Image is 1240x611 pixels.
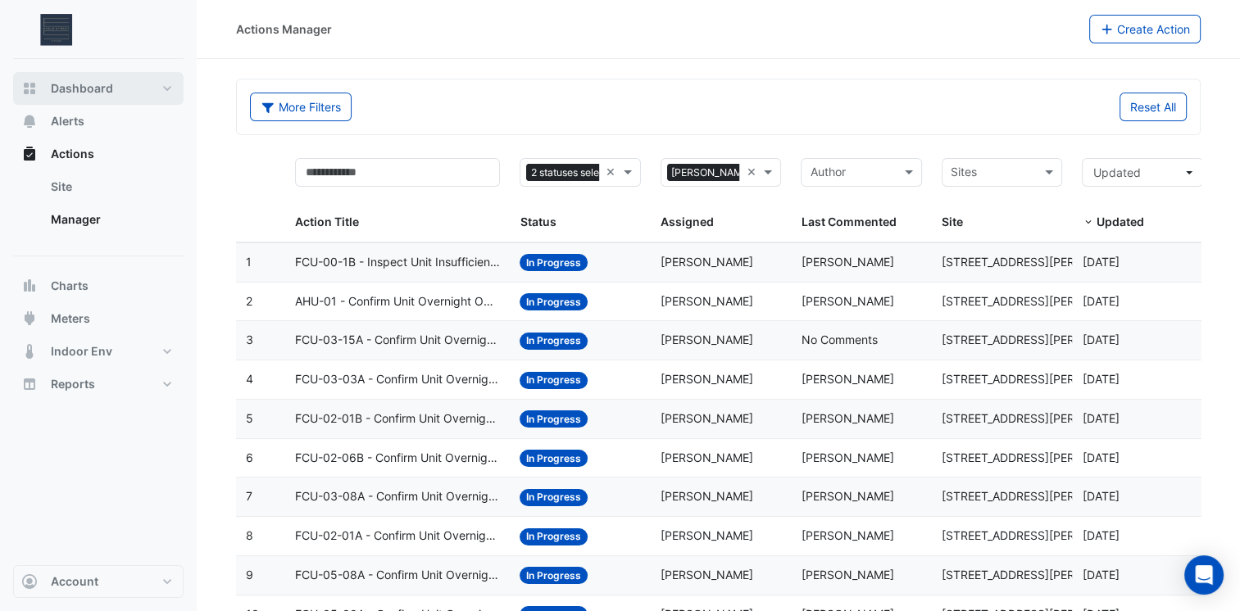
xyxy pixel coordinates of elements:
span: Last Commented [801,215,896,229]
span: In Progress [520,293,588,310]
button: Charts [13,269,184,302]
span: [PERSON_NAME] [661,255,753,269]
span: In Progress [520,450,588,467]
span: FCU-03-03A - Confirm Unit Overnight Operation (Energy Waste) [295,370,500,389]
span: [PERSON_NAME] [667,164,756,182]
span: Updated [1092,165,1140,179]
span: Indoor Env [51,343,112,360]
span: FCU-02-06B - Confirm Unit Overnight Operation (Energy Waste) [295,449,500,468]
span: Account [51,573,98,590]
app-icon: Indoor Env [21,343,38,360]
app-icon: Charts [21,278,38,294]
span: FCU-05-08A - Confirm Unit Overnight Operation (Energy Waste) [295,566,500,585]
span: 2025-01-10T13:44:39.454 [1082,489,1119,503]
span: [STREET_ADDRESS][PERSON_NAME] [942,489,1142,503]
span: [PERSON_NAME] [801,372,893,386]
span: [STREET_ADDRESS][PERSON_NAME] [942,255,1142,269]
span: Dashboard [51,80,113,97]
span: [PERSON_NAME] [661,489,753,503]
span: [PERSON_NAME] [801,411,893,425]
span: 2025-01-14T07:48:12.549 [1082,255,1119,269]
span: FCU-00-1B - Inspect Unit Insufficient Heating [295,253,500,272]
span: 2025-01-10T13:47:29.413 [1082,333,1119,346]
span: Action Title [295,215,359,229]
span: In Progress [520,410,588,428]
app-icon: Actions [21,146,38,162]
span: [PERSON_NAME] [661,528,753,542]
span: [STREET_ADDRESS][PERSON_NAME] [942,528,1142,542]
span: 2 statuses selected [526,164,624,182]
span: 5 [246,411,253,425]
span: 2 [246,294,252,308]
span: [STREET_ADDRESS][PERSON_NAME] [942,411,1142,425]
button: Create Action [1089,15,1201,43]
a: Site [38,170,184,203]
button: Reset All [1120,93,1187,121]
button: Meters [13,302,184,335]
div: Open Intercom Messenger [1184,555,1224,595]
button: Reports [13,368,184,401]
app-icon: Reports [21,376,38,392]
span: [STREET_ADDRESS][PERSON_NAME] [942,372,1142,386]
button: Indoor Env [13,335,184,368]
span: In Progress [520,333,588,350]
span: [PERSON_NAME] [661,450,753,464]
span: [PERSON_NAME] [801,255,893,269]
span: 2025-01-10T13:43:54.373 [1082,568,1119,582]
span: 2025-01-10T13:44:03.226 [1082,528,1119,542]
span: 2025-01-10T13:45:05.193 [1082,450,1119,464]
span: In Progress [520,372,588,389]
span: [PERSON_NAME] [801,568,893,582]
span: Charts [51,278,89,294]
span: [STREET_ADDRESS][PERSON_NAME] [942,450,1142,464]
span: 7 [246,489,252,503]
span: [STREET_ADDRESS][PERSON_NAME] [942,568,1142,582]
span: Assigned [661,215,714,229]
span: 2025-01-10T13:45:37.190 [1082,411,1119,425]
span: [PERSON_NAME] [661,294,753,308]
button: Alerts [13,105,184,138]
button: Updated [1082,158,1203,187]
button: Account [13,565,184,598]
span: FCU-02-01A - Confirm Unit Overnight Operation (Energy Waste) [295,527,500,545]
span: FCU-03-08A - Confirm Unit Overnight Operation (Energy Waste) [295,487,500,506]
button: Actions [13,138,184,170]
span: [PERSON_NAME] [801,528,893,542]
span: AHU-01 - Confirm Unit Overnight Operation (Energy Waste) [295,292,500,311]
span: Updated [1096,215,1143,229]
a: Manager [38,203,184,236]
span: 8 [246,528,253,542]
span: In Progress [520,489,588,506]
span: Alerts [51,113,84,129]
span: Clear [746,163,760,182]
img: Company Logo [20,13,93,46]
app-icon: Alerts [21,113,38,129]
span: Clear [606,163,620,182]
span: [STREET_ADDRESS][PERSON_NAME] [942,294,1142,308]
span: FCU-02-01B - Confirm Unit Overnight Operation (Energy Waste) [295,410,500,428]
span: In Progress [520,567,588,584]
span: [PERSON_NAME] [661,372,753,386]
span: FCU-03-15A - Confirm Unit Overnight Operation (Energy Waste) [295,331,500,350]
span: 1 [246,255,252,269]
app-icon: Meters [21,310,38,327]
span: Reports [51,376,95,392]
app-icon: Dashboard [21,80,38,97]
button: More Filters [250,93,352,121]
div: Actions Manager [236,20,332,38]
span: [STREET_ADDRESS][PERSON_NAME] [942,333,1142,346]
span: 3 [246,333,253,346]
span: 4 [246,372,253,386]
span: [PERSON_NAME] [801,489,893,503]
span: 2025-01-10T13:45:53.596 [1082,372,1119,386]
span: [PERSON_NAME] [661,411,753,425]
div: Actions [13,170,184,242]
span: No Comments [801,333,877,346]
span: 9 [246,568,253,582]
button: Dashboard [13,72,184,105]
span: [PERSON_NAME] [801,294,893,308]
span: [PERSON_NAME] [661,333,753,346]
span: In Progress [520,254,588,271]
span: [PERSON_NAME] [801,450,893,464]
span: Status [520,215,556,229]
